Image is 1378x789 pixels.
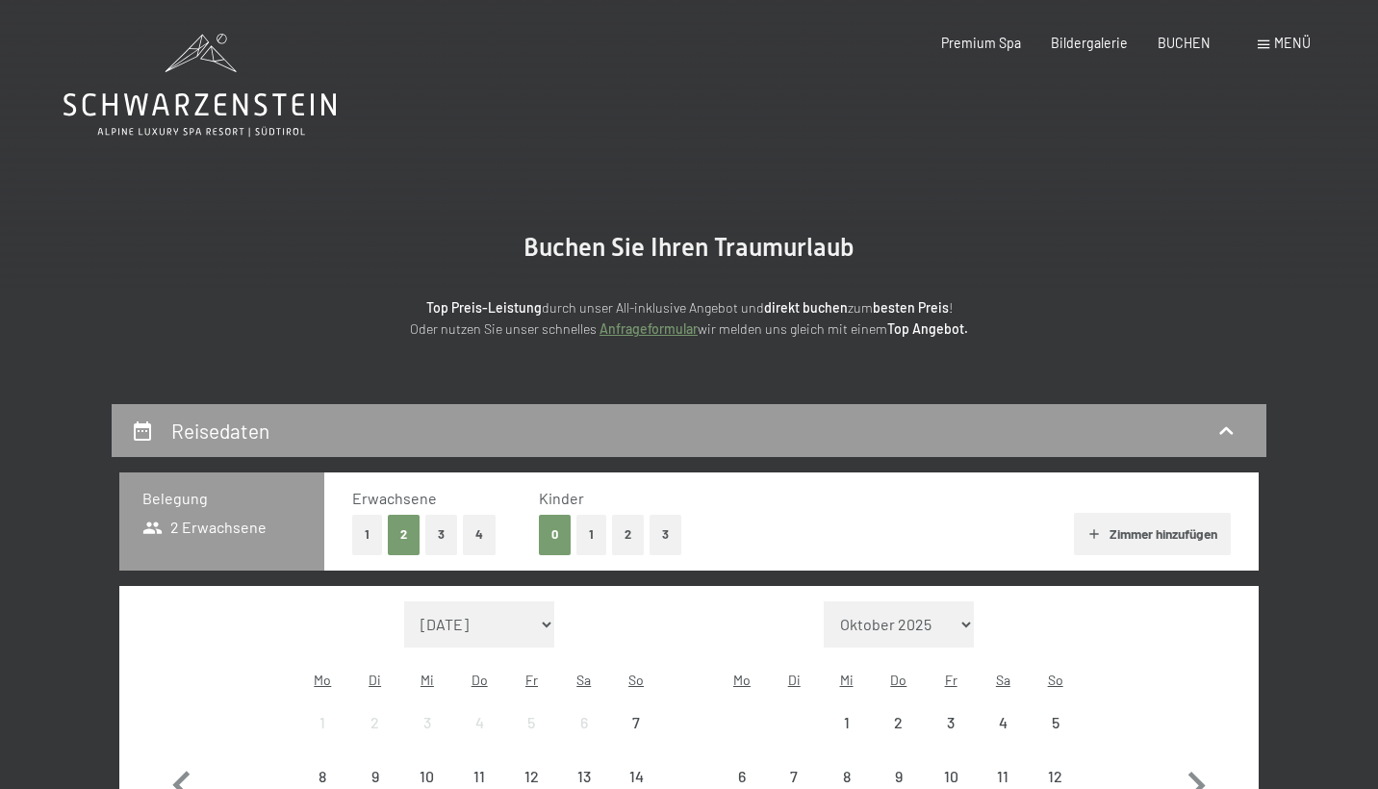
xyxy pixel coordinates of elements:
a: BUCHEN [1158,35,1211,51]
div: Anreise nicht möglich [558,697,610,749]
div: 1 [822,715,870,763]
div: Tue Sep 02 2025 [348,697,400,749]
span: Buchen Sie Ihren Traumurlaub [523,233,855,262]
div: Anreise nicht möglich [820,697,872,749]
abbr: Sonntag [1048,672,1063,688]
span: Erwachsene [352,489,437,507]
button: 0 [539,515,571,554]
h2: Reisedaten [171,419,269,443]
div: Anreise nicht möglich [977,697,1029,749]
button: 4 [463,515,496,554]
abbr: Donnerstag [890,672,906,688]
button: 3 [425,515,457,554]
a: Anfrageformular [600,320,698,337]
p: durch unser All-inklusive Angebot und zum ! Oder nutzen Sie unser schnelles wir melden uns gleich... [266,297,1112,341]
abbr: Freitag [525,672,538,688]
div: 2 [350,715,398,763]
abbr: Samstag [576,672,591,688]
abbr: Freitag [945,672,957,688]
strong: Top Preis-Leistung [426,299,542,316]
div: 6 [560,715,608,763]
button: Zimmer hinzufügen [1074,513,1231,555]
abbr: Dienstag [788,672,801,688]
div: Fri Oct 03 2025 [925,697,977,749]
abbr: Donnerstag [472,672,488,688]
div: Wed Sep 03 2025 [401,697,453,749]
strong: besten Preis [873,299,949,316]
div: Anreise nicht möglich [873,697,925,749]
abbr: Samstag [996,672,1010,688]
abbr: Mittwoch [840,672,854,688]
div: 3 [403,715,451,763]
div: Anreise nicht möglich [505,697,557,749]
div: Thu Oct 02 2025 [873,697,925,749]
div: 5 [1032,715,1080,763]
div: Wed Oct 01 2025 [820,697,872,749]
a: Bildergalerie [1051,35,1128,51]
abbr: Montag [733,672,751,688]
div: Mon Sep 01 2025 [296,697,348,749]
div: Sun Sep 07 2025 [610,697,662,749]
div: 2 [875,715,923,763]
button: 3 [650,515,681,554]
div: Sat Sep 06 2025 [558,697,610,749]
div: Thu Sep 04 2025 [453,697,505,749]
abbr: Mittwoch [421,672,434,688]
div: Anreise nicht möglich [610,697,662,749]
span: Kinder [539,489,584,507]
button: 1 [352,515,382,554]
div: 3 [927,715,975,763]
div: Anreise nicht möglich [1030,697,1082,749]
div: 4 [979,715,1027,763]
div: 5 [507,715,555,763]
abbr: Montag [314,672,331,688]
span: Menü [1274,35,1311,51]
div: Fri Sep 05 2025 [505,697,557,749]
div: Anreise nicht möglich [348,697,400,749]
div: Anreise nicht möglich [925,697,977,749]
button: 2 [388,515,420,554]
abbr: Dienstag [369,672,381,688]
strong: Top Angebot. [887,320,968,337]
div: Anreise nicht möglich [296,697,348,749]
div: 1 [298,715,346,763]
button: 1 [576,515,606,554]
h3: Belegung [142,488,301,509]
abbr: Sonntag [628,672,644,688]
div: 4 [455,715,503,763]
button: 2 [612,515,644,554]
div: 7 [612,715,660,763]
a: Premium Spa [941,35,1021,51]
div: Anreise nicht möglich [453,697,505,749]
strong: direkt buchen [764,299,848,316]
div: Sat Oct 04 2025 [977,697,1029,749]
div: Sun Oct 05 2025 [1030,697,1082,749]
div: Anreise nicht möglich [401,697,453,749]
span: 2 Erwachsene [142,517,267,538]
